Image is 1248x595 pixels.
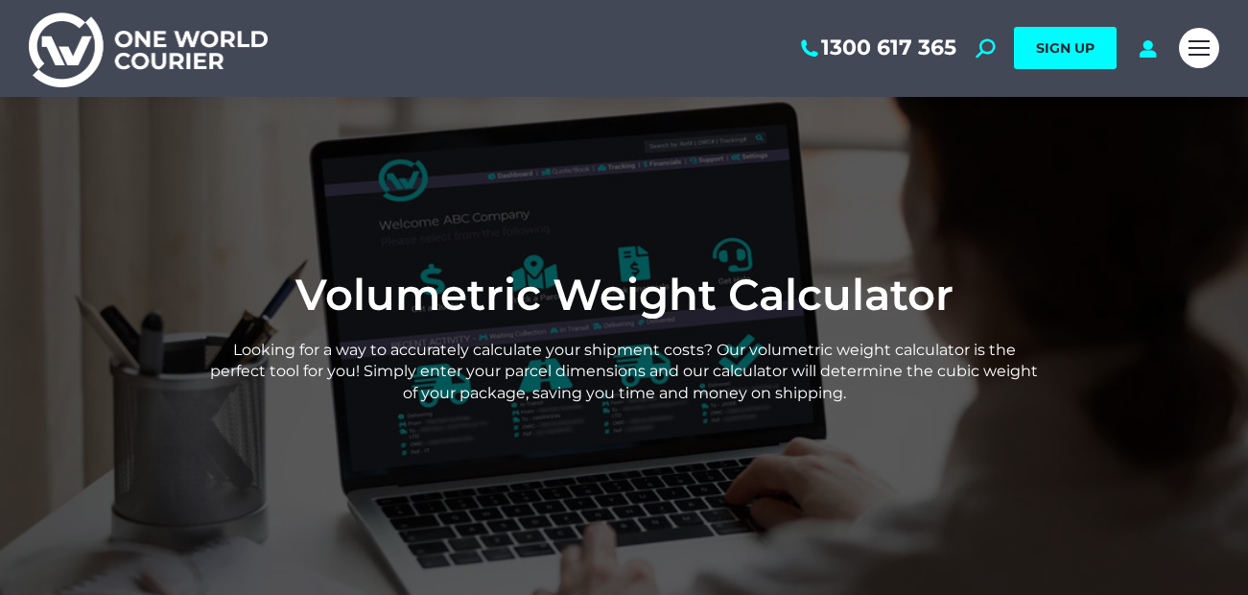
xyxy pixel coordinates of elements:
[1179,28,1219,68] a: Mobile menu icon
[797,36,956,60] a: 1300 617 365
[208,269,1040,321] h1: Volumetric Weight Calculator
[29,10,268,87] img: One World Courier
[1014,27,1117,69] a: SIGN UP
[208,340,1040,404] p: Looking for a way to accurately calculate your shipment costs? Our volumetric weight calculator i...
[1036,39,1095,57] span: SIGN UP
